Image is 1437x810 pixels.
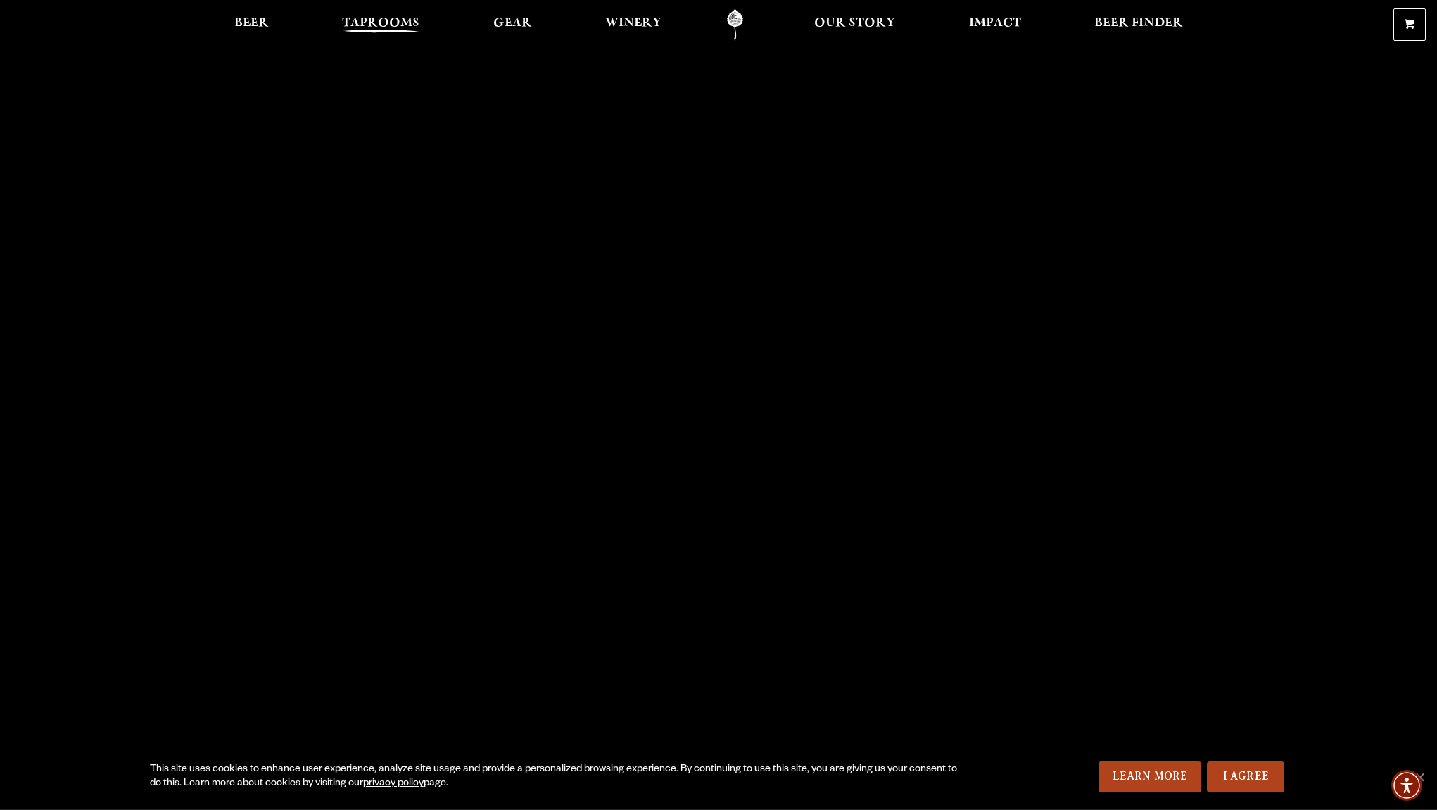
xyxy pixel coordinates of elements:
a: Our Story [805,9,904,41]
a: Impact [960,9,1030,41]
a: I Agree [1207,761,1284,792]
span: Our Story [814,18,895,29]
span: Beer [234,18,269,29]
a: Odell Home [709,9,761,41]
a: privacy policy [363,778,424,790]
div: Accessibility Menu [1391,770,1422,801]
span: Winery [605,18,661,29]
span: Taprooms [342,18,419,29]
a: Taprooms [333,9,429,41]
a: Learn More [1099,761,1202,792]
span: Beer Finder [1094,18,1183,29]
a: Winery [596,9,671,41]
a: Beer Finder [1085,9,1192,41]
span: Gear [493,18,532,29]
a: Beer [225,9,278,41]
div: This site uses cookies to enhance user experience, analyze site usage and provide a personalized ... [150,763,970,791]
a: Gear [484,9,541,41]
span: Impact [969,18,1021,29]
